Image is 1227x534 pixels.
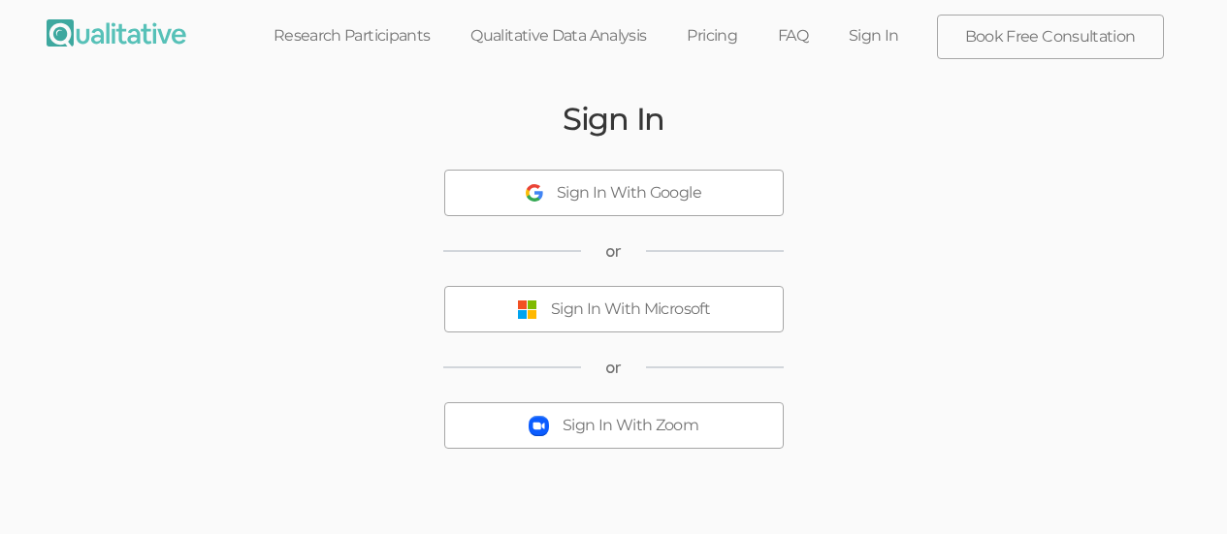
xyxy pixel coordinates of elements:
a: Sign In [828,15,920,57]
img: Sign In With Google [526,184,543,202]
img: Qualitative [47,19,186,47]
a: Book Free Consultation [938,16,1163,58]
button: Sign In With Microsoft [444,286,784,332]
span: or [605,240,622,263]
img: Sign In With Zoom [529,416,549,436]
span: or [605,357,622,379]
div: Sign In With Google [557,182,701,204]
a: Qualitative Data Analysis [450,15,666,57]
a: Research Participants [253,15,451,57]
h2: Sign In [563,102,664,136]
button: Sign In With Google [444,170,784,216]
a: Pricing [666,15,758,57]
button: Sign In With Zoom [444,402,784,449]
img: Sign In With Microsoft [517,299,537,320]
a: FAQ [758,15,828,57]
div: Sign In With Microsoft [551,298,710,321]
div: Sign In With Zoom [563,415,698,437]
